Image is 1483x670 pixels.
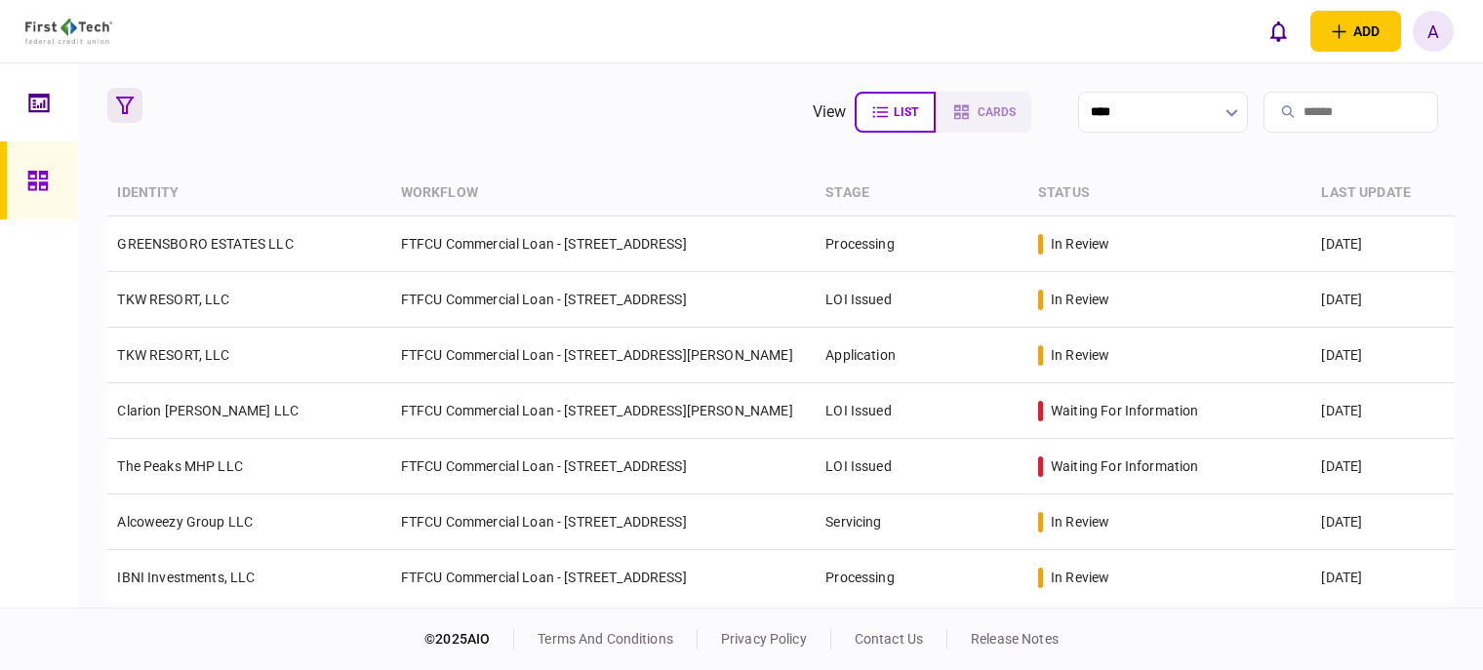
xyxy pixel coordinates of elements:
td: LOI Issued [816,439,1028,494]
a: release notes [971,631,1059,647]
td: Processing [816,550,1028,606]
button: A [1413,11,1454,52]
th: last update [1311,171,1453,217]
td: LOI Issued [816,272,1028,328]
div: in review [1051,290,1109,309]
div: © 2025 AIO [424,629,514,650]
a: Alcoweezy Group LLC [117,514,253,530]
span: cards [978,105,1016,119]
td: [DATE] [1311,494,1453,550]
button: cards [936,92,1031,133]
button: open adding identity options [1310,11,1401,52]
button: list [855,92,936,133]
span: list [894,105,918,119]
td: Application [816,328,1028,383]
a: TKW RESORT, LLC [117,292,229,307]
td: [DATE] [1311,550,1453,606]
a: terms and conditions [538,631,673,647]
div: view [813,100,847,124]
a: contact us [855,631,923,647]
td: [DATE] [1311,439,1453,494]
button: open notifications list [1258,11,1299,52]
div: in review [1051,234,1109,254]
div: in review [1051,345,1109,365]
a: privacy policy [721,631,807,647]
a: IBNI Investments, LLC [117,570,255,585]
td: [DATE] [1311,328,1453,383]
a: GREENSBORO ESTATES LLC [117,236,293,252]
td: FTFCU Commercial Loan - [STREET_ADDRESS] [391,217,817,272]
img: client company logo [25,19,112,44]
td: FTFCU Commercial Loan - [STREET_ADDRESS][PERSON_NAME] [391,328,817,383]
a: TKW RESORT, LLC [117,347,229,363]
td: LOI Issued [816,383,1028,439]
td: [DATE] [1311,217,1453,272]
div: waiting for information [1051,456,1198,476]
td: [DATE] [1311,272,1453,328]
td: FTFCU Commercial Loan - [STREET_ADDRESS][PERSON_NAME] [391,383,817,439]
th: stage [816,171,1028,217]
div: in review [1051,568,1109,587]
th: identity [107,171,390,217]
a: Clarion [PERSON_NAME] LLC [117,403,299,418]
td: Processing [816,217,1028,272]
div: waiting for information [1051,401,1198,420]
td: Servicing [816,494,1028,550]
td: FTFCU Commercial Loan - [STREET_ADDRESS] [391,439,817,494]
th: workflow [391,171,817,217]
div: in review [1051,512,1109,532]
td: [DATE] [1311,383,1453,439]
td: FTFCU Commercial Loan - [STREET_ADDRESS] [391,494,817,550]
td: FTFCU Commercial Loan - [STREET_ADDRESS] [391,272,817,328]
a: The Peaks MHP LLC [117,458,243,474]
th: status [1028,171,1311,217]
td: FTFCU Commercial Loan - [STREET_ADDRESS] [391,550,817,606]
